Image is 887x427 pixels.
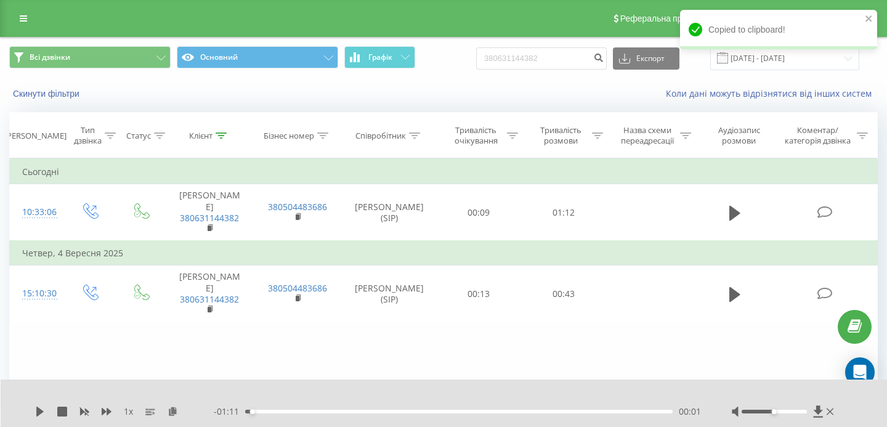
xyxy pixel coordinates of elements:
span: Графік [368,53,392,62]
td: 00:43 [521,266,606,322]
a: Коли дані можуть відрізнятися вiд інших систем [666,87,878,99]
div: Співробітник [355,131,406,141]
div: 15:10:30 [22,282,52,306]
span: Реферальна програма [620,14,711,23]
div: 10:33:06 [22,200,52,224]
div: Тривалість розмови [532,125,589,146]
a: 380631144382 [180,212,239,224]
div: Open Intercom Messenger [845,357,875,387]
button: Експорт [613,47,679,70]
td: Сьогодні [10,160,878,184]
input: Пошук за номером [476,47,607,70]
div: Назва схеми переадресації [617,125,677,146]
button: Скинути фільтри [9,88,86,99]
a: 380504483686 [268,282,327,294]
div: [PERSON_NAME] [4,131,67,141]
a: 380504483686 [268,201,327,213]
td: 01:12 [521,184,606,241]
button: Основний [177,46,338,68]
div: Тривалість очікування [448,125,504,146]
td: 00:13 [437,266,522,322]
button: Графік [344,46,415,68]
a: 380631144382 [180,293,239,305]
span: 00:01 [679,405,701,418]
td: [PERSON_NAME] (SIP) [342,184,437,241]
td: [PERSON_NAME] (SIP) [342,266,437,322]
div: Статус [126,131,151,141]
td: [PERSON_NAME] [166,266,254,322]
div: Коментар/категорія дзвінка [782,125,854,146]
div: Accessibility label [772,409,777,414]
div: Бізнес номер [264,131,314,141]
td: Четвер, 4 Вересня 2025 [10,241,878,266]
div: Клієнт [189,131,213,141]
span: - 01:11 [214,405,245,418]
span: Всі дзвінки [30,52,70,62]
td: [PERSON_NAME] [166,184,254,241]
div: Accessibility label [250,409,255,414]
td: 00:09 [437,184,522,241]
div: Тип дзвінка [74,125,102,146]
button: Всі дзвінки [9,46,171,68]
div: Аудіозапис розмови [705,125,772,146]
span: 1 x [124,405,133,418]
button: close [865,14,873,25]
div: Copied to clipboard! [680,10,877,49]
